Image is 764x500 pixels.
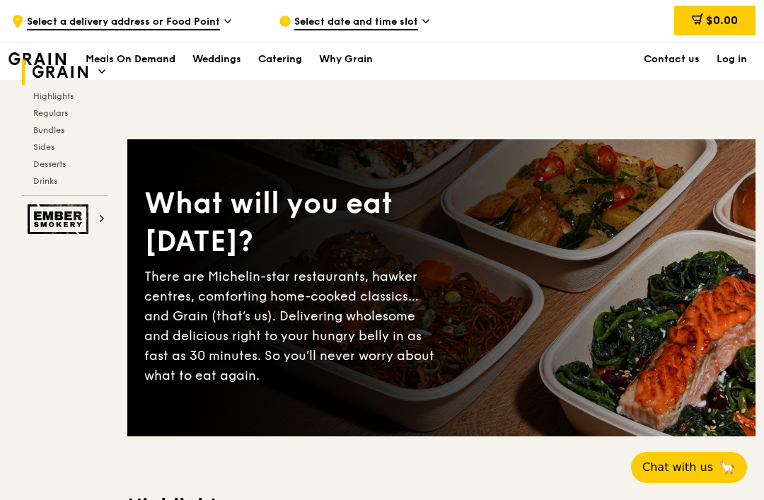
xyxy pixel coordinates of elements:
h1: Meals On Demand [86,52,175,66]
img: Grain web logo [28,59,93,85]
div: There are Michelin-star restaurants, hawker centres, comforting home-cooked classics… and Grain (... [144,267,441,385]
span: Drinks [33,176,57,186]
span: Desserts [33,159,66,169]
div: Why Grain [319,38,373,81]
div: Catering [258,38,302,81]
span: Sides [33,142,54,152]
a: Log in [708,38,756,81]
span: Chat with us [642,459,713,476]
span: Select a delivery address or Food Point [27,15,220,30]
div: What will you eat [DATE]? [144,185,441,261]
span: Regulars [33,108,68,118]
a: Contact us [635,38,708,81]
span: $0.00 [706,13,738,27]
img: Ember Smokery web logo [28,204,93,234]
a: Weddings [184,38,250,81]
a: Why Grain [311,38,381,81]
span: Bundles [33,125,64,135]
span: Select date and time slot [294,15,418,30]
a: Catering [250,38,311,81]
span: 🦙 [719,459,736,476]
span: Highlights [33,91,74,101]
div: Weddings [192,38,241,81]
button: Chat with us🦙 [631,452,747,483]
